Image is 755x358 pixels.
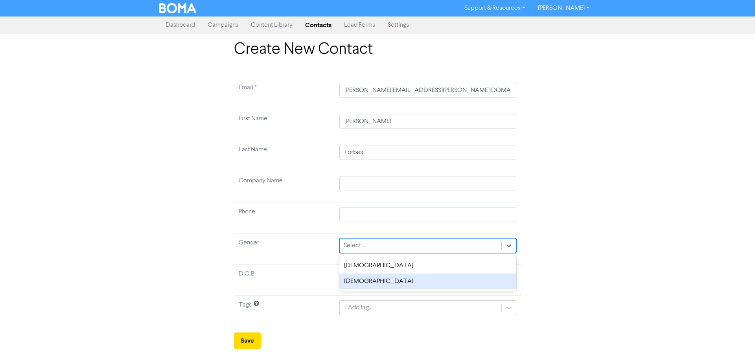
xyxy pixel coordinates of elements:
[234,233,335,264] td: Gender
[234,171,335,202] td: Company Name
[339,258,516,274] div: [DEMOGRAPHIC_DATA]
[234,40,521,59] h1: Create New Contact
[159,3,196,13] img: BOMA Logo
[201,17,245,33] a: Campaigns
[245,17,299,33] a: Content Library
[234,140,335,171] td: Last Name
[458,2,532,15] a: Support & Resources
[234,264,335,296] td: D.O.B
[344,303,372,312] div: + Add tag...
[234,109,335,140] td: First Name
[234,202,335,233] td: Phone
[339,274,516,289] div: [DEMOGRAPHIC_DATA]
[381,17,415,33] a: Settings
[338,17,381,33] a: Lead Forms
[234,296,335,327] td: Tags
[234,78,335,109] td: Required
[234,332,261,349] button: Save
[299,17,338,33] a: Contacts
[159,17,201,33] a: Dashboard
[532,2,596,15] a: [PERSON_NAME]
[344,241,366,250] div: Select ...
[656,273,755,358] iframe: Chat Widget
